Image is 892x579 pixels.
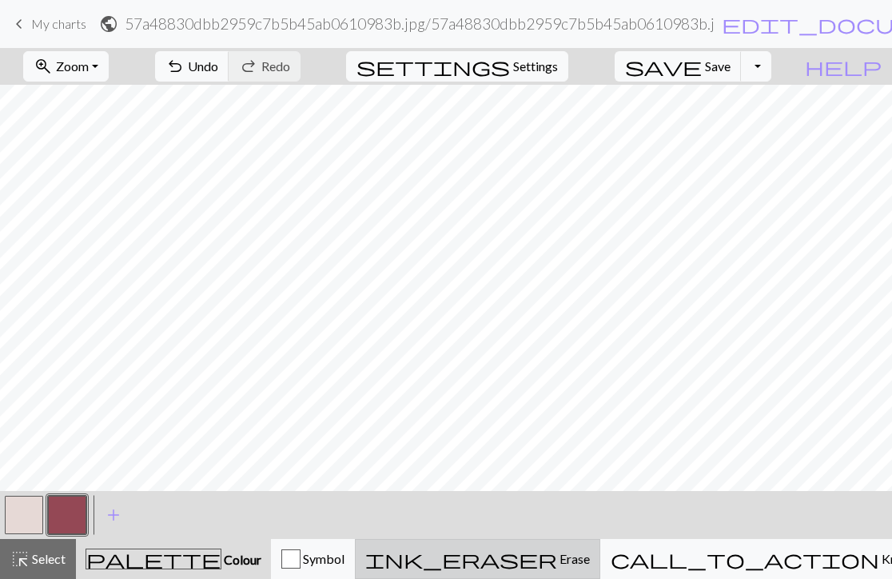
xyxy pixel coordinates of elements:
[10,548,30,570] span: highlight_alt
[705,58,731,74] span: Save
[10,13,29,35] span: keyboard_arrow_left
[76,539,271,579] button: Colour
[23,51,109,82] button: Zoom
[221,552,261,567] span: Colour
[125,14,715,33] h2: 57a48830dbb2959c7b5b45ab0610983b.jpg / 57a48830dbb2959c7b5b45ab0610983b.jpg
[34,55,53,78] span: zoom_in
[301,551,344,566] span: Symbol
[557,551,590,566] span: Erase
[155,51,229,82] button: Undo
[365,548,557,570] span: ink_eraser
[513,57,558,76] span: Settings
[56,58,89,74] span: Zoom
[99,13,118,35] span: public
[355,539,600,579] button: Erase
[625,55,702,78] span: save
[346,51,568,82] button: SettingsSettings
[86,548,221,570] span: palette
[188,58,218,74] span: Undo
[356,57,510,76] i: Settings
[30,551,66,566] span: Select
[356,55,510,78] span: settings
[165,55,185,78] span: undo
[10,10,86,38] a: My charts
[615,51,742,82] button: Save
[104,504,123,526] span: add
[611,548,879,570] span: call_to_action
[271,539,355,579] button: Symbol
[805,55,882,78] span: help
[31,16,86,31] span: My charts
